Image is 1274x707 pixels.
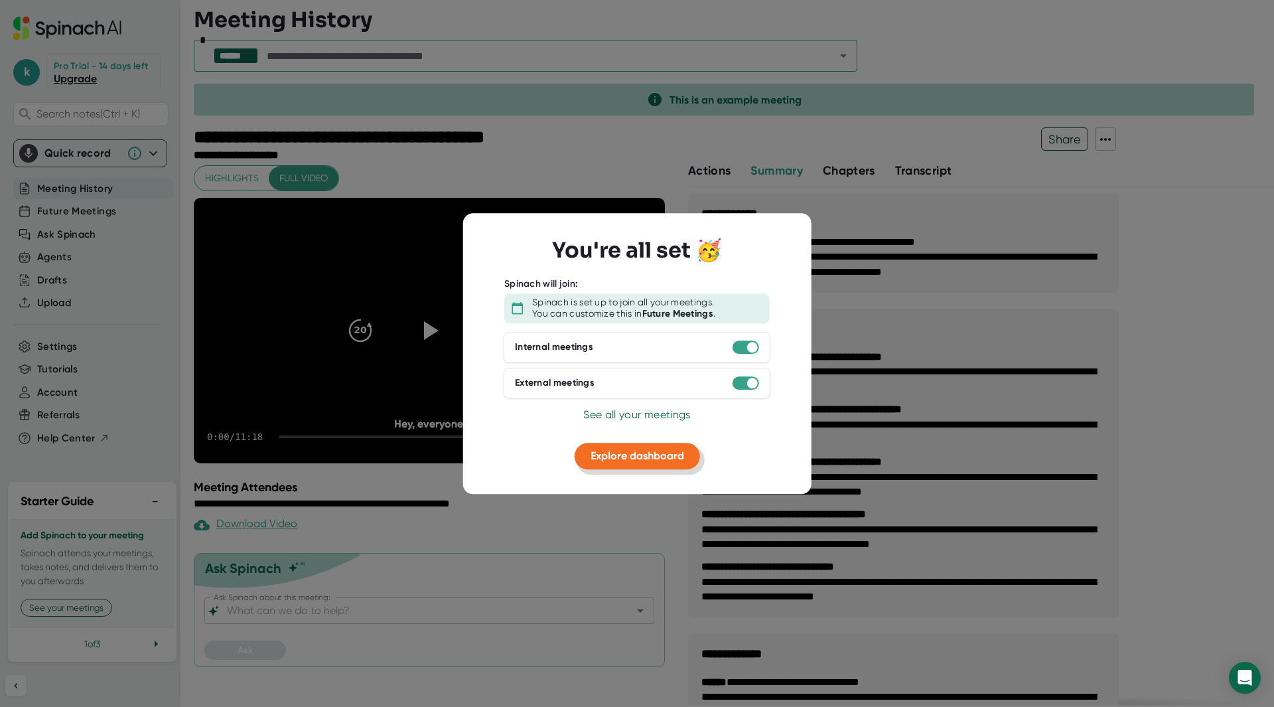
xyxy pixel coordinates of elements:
[642,308,714,319] b: Future Meetings
[1229,662,1261,694] div: Open Intercom Messenger
[532,308,715,320] div: You can customize this in .
[552,238,722,263] h3: You're all set 🥳
[504,278,578,290] div: Spinach will join:
[575,443,700,469] button: Explore dashboard
[532,297,714,309] div: Spinach is set up to join all your meetings.
[515,341,593,353] div: Internal meetings
[591,449,684,462] span: Explore dashboard
[583,408,690,421] span: See all your meetings
[515,377,595,389] div: External meetings
[583,407,690,423] button: See all your meetings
